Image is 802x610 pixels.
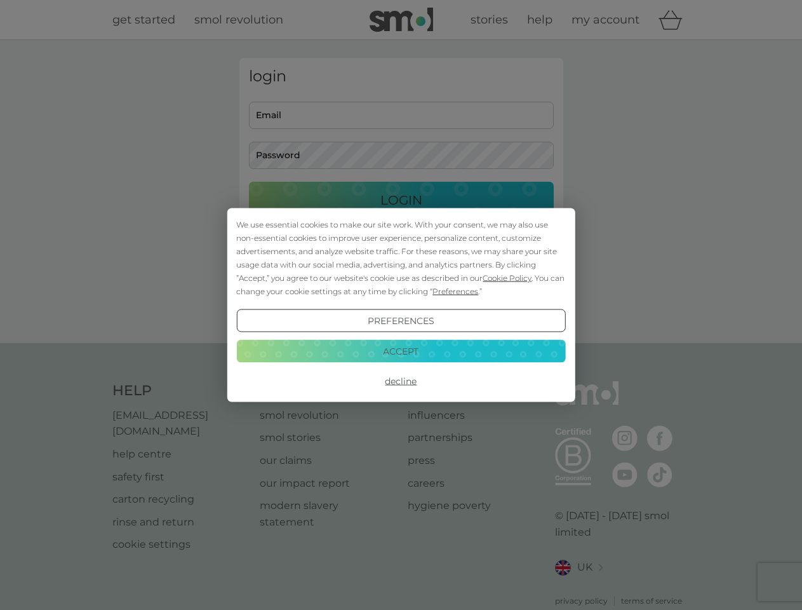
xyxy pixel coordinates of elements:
[236,370,565,393] button: Decline
[236,218,565,298] div: We use essential cookies to make our site work. With your consent, we may also use non-essential ...
[483,273,531,283] span: Cookie Policy
[236,309,565,332] button: Preferences
[236,339,565,362] button: Accept
[227,208,575,402] div: Cookie Consent Prompt
[432,287,478,296] span: Preferences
